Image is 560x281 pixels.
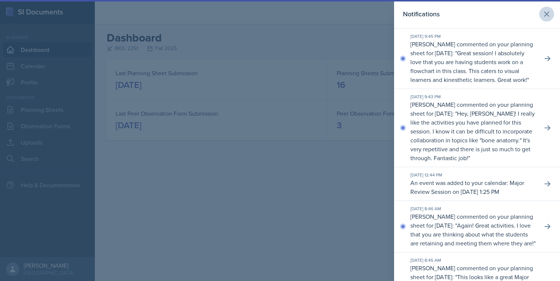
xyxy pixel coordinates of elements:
p: [PERSON_NAME] commented on your planning sheet for [DATE]: " " [410,100,536,162]
p: [PERSON_NAME] commented on your planning sheet for [DATE]: " " [410,40,536,84]
div: [DATE] 8:46 AM [410,205,536,212]
p: [PERSON_NAME] commented on your planning sheet for [DATE]: " " [410,212,536,248]
div: [DATE] 9:43 PM [410,93,536,100]
h2: Notifications [403,9,440,19]
div: [DATE] 8:45 AM [410,257,536,264]
div: [DATE] 9:45 PM [410,33,536,40]
p: An event was added to your calendar: Major Review Session on [DATE] 1:25 PM [410,178,536,196]
p: Again! Great activities. I love that you are thinking about what the students are retaining and m... [410,221,534,247]
p: Hey, [PERSON_NAME]! I really like the activities you have planned for this session. I know it can... [410,109,535,162]
p: Great session! I absolutely love that you are having students work on a flowchart in this class. ... [410,49,527,84]
div: [DATE] 12:44 PM [410,172,536,178]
